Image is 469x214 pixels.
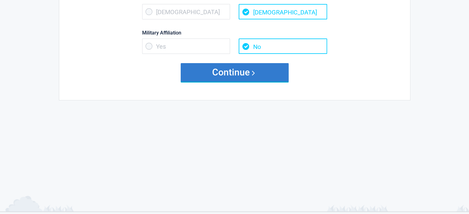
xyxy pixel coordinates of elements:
span: [DEMOGRAPHIC_DATA] [239,4,327,19]
label: Military Affiliation [142,29,327,37]
span: No [239,38,327,54]
button: Continue [181,63,289,82]
span: Yes [142,38,230,54]
span: [DEMOGRAPHIC_DATA] [142,4,230,19]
